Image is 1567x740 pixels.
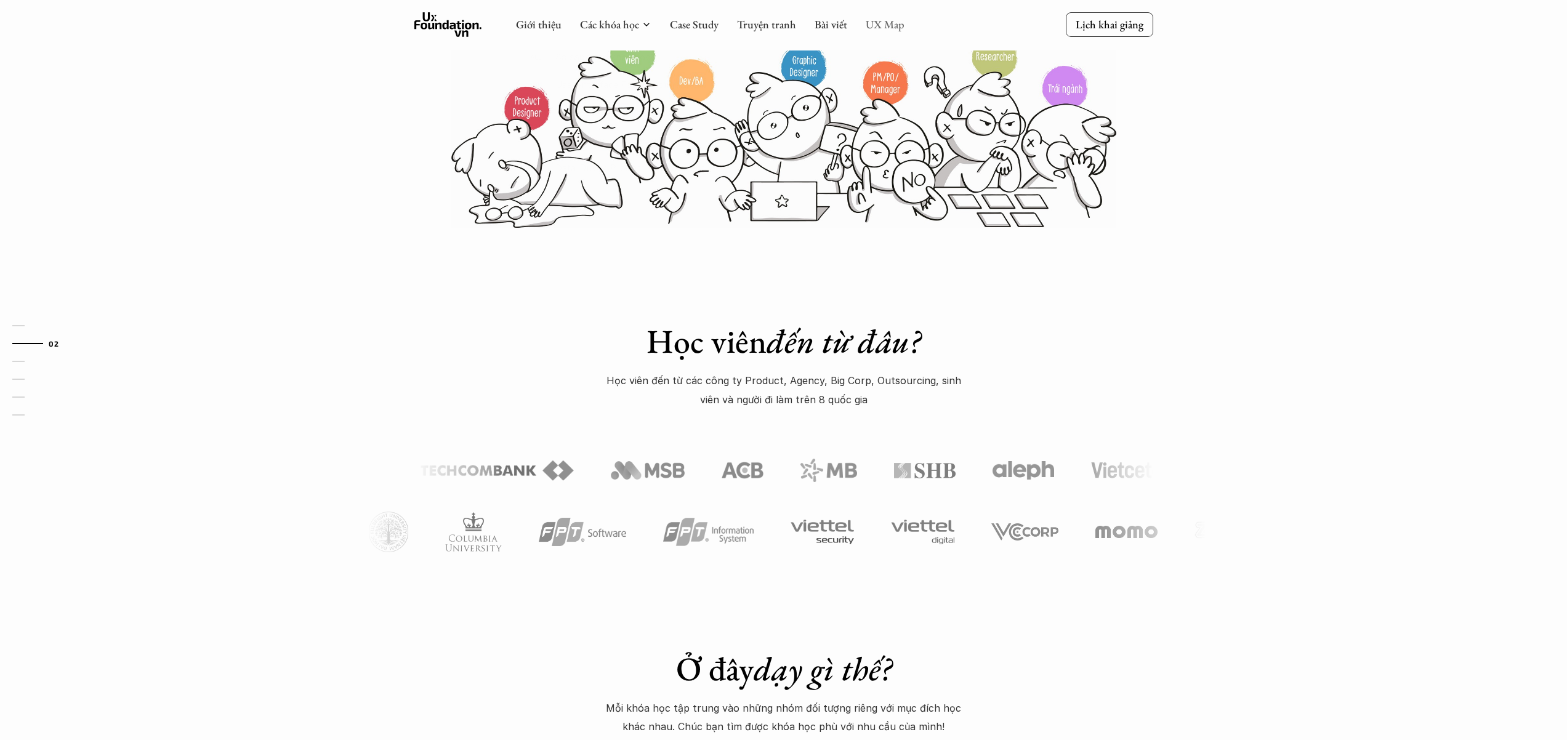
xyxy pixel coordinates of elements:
[516,17,562,31] a: Giới thiệu
[866,17,904,31] a: UX Map
[580,17,639,31] a: Các khóa học
[568,321,999,361] h1: Học viên
[815,17,847,31] a: Bài viết
[670,17,719,31] a: Case Study
[12,336,71,351] a: 02
[1076,17,1143,31] p: Lịch khai giảng
[599,371,969,409] p: Học viên đến từ các công ty Product, Agency, Big Corp, Outsourcing, sinh viên và người đi làm trê...
[1066,12,1153,36] a: Lịch khai giảng
[49,339,58,347] strong: 02
[568,649,999,689] h1: Ở đây
[767,320,920,363] em: đến từ đâu?
[737,17,796,31] a: Truyện tranh
[599,699,969,736] p: Mỗi khóa học tập trung vào những nhóm đối tượng riêng với mục đích học khác nhau. Chúc bạn tìm đư...
[754,647,892,690] em: dạy gì thế?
